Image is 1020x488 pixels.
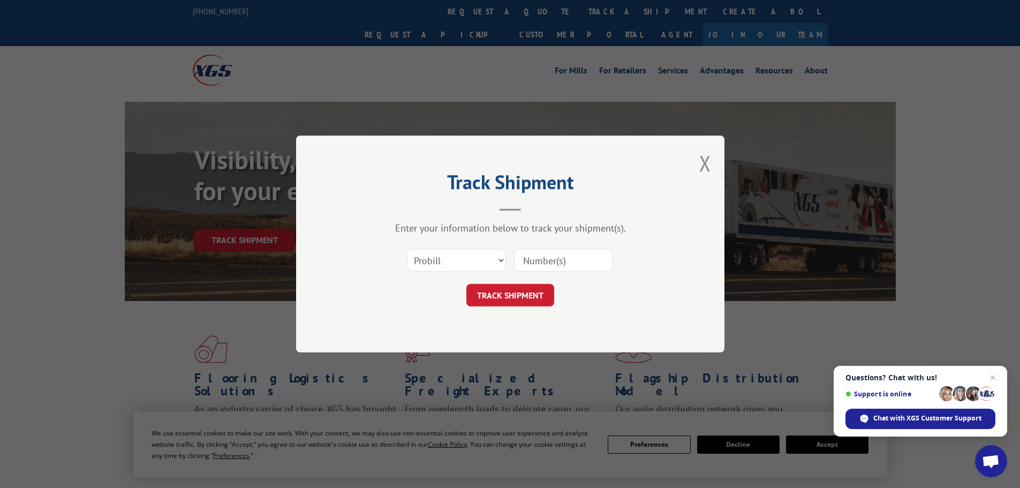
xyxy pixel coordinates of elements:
[986,371,999,384] span: Close chat
[699,149,711,177] button: Close modal
[845,409,995,429] div: Chat with XGS Customer Support
[845,390,935,398] span: Support is online
[350,175,671,195] h2: Track Shipment
[873,414,981,423] span: Chat with XGS Customer Support
[845,373,995,382] span: Questions? Chat with us!
[350,222,671,234] div: Enter your information below to track your shipment(s).
[514,249,613,272] input: Number(s)
[466,284,554,306] button: TRACK SHIPMENT
[975,445,1007,477] div: Open chat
